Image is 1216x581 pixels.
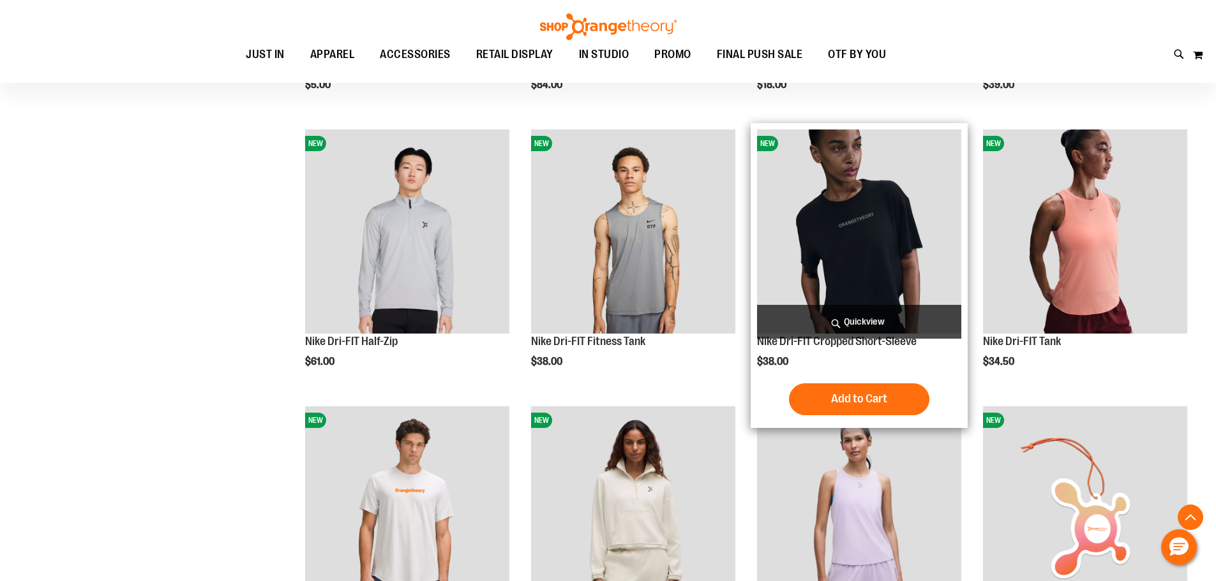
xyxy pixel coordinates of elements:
a: Nike Dri-FIT Tank [983,335,1061,348]
img: Nike Dri-FIT Fitness Tank [531,129,735,334]
a: Nike Dri-FIT TankNEW [983,129,1187,335]
a: Nike Dri-FIT Half-Zip [305,335,398,348]
span: $18.00 [757,79,788,91]
span: OTF BY YOU [828,40,886,69]
a: IN STUDIO [566,40,642,70]
span: JUST IN [246,40,285,69]
div: product [299,123,516,400]
button: Back To Top [1178,504,1203,530]
img: Nike Dri-FIT Tank [983,129,1187,334]
span: NEW [531,413,552,428]
span: APPAREL [310,40,355,69]
span: RETAIL DISPLAY [476,40,553,69]
span: Add to Cart [831,392,887,406]
a: RETAIL DISPLAY [463,40,566,70]
button: Add to Cart [789,383,929,415]
div: product [751,123,968,428]
span: NEW [983,413,1004,428]
span: $84.00 [531,79,564,91]
span: $38.00 [531,356,564,367]
a: PROMO [642,40,704,70]
img: Nike Dri-FIT Cropped Short-Sleeve [757,129,961,334]
img: Nike Dri-FIT Half-Zip [305,129,509,334]
span: $5.00 [305,79,333,91]
span: NEW [983,136,1004,151]
span: IN STUDIO [579,40,629,69]
span: FINAL PUSH SALE [717,40,803,69]
span: ACCESSORIES [380,40,451,69]
span: NEW [531,136,552,151]
a: OTF BY YOU [815,40,899,70]
span: PROMO [654,40,691,69]
a: Nike Dri-FIT Half-ZipNEW [305,129,509,335]
a: Nike Dri-FIT Cropped Short-SleeveNEW [757,129,961,335]
a: APPAREL [297,40,368,70]
img: Shop Orangetheory [538,13,679,40]
span: $34.50 [983,356,1016,367]
a: Nike Dri-FIT Fitness Tank [531,335,645,348]
a: Nike Dri-FIT Cropped Short-Sleeve [757,335,917,348]
a: Quickview [757,305,961,339]
a: JUST IN [233,40,297,69]
span: $38.00 [757,356,790,367]
span: NEW [305,413,326,428]
span: $39.00 [983,79,1016,91]
div: product [977,123,1194,400]
a: ACCESSORIES [367,40,463,70]
span: NEW [757,136,778,151]
a: FINAL PUSH SALE [704,40,816,70]
div: product [525,123,742,400]
a: Nike Dri-FIT Fitness TankNEW [531,129,735,335]
button: Hello, have a question? Let’s chat. [1161,529,1197,565]
span: $61.00 [305,356,336,367]
span: NEW [305,136,326,151]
